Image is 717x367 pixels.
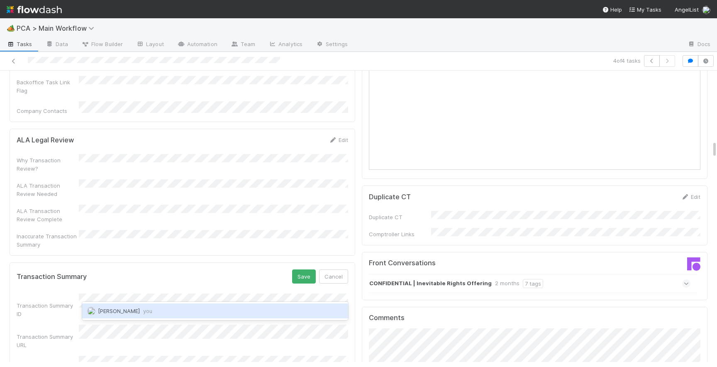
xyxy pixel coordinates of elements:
span: Flow Builder [81,40,123,48]
a: Analytics [262,38,309,51]
div: 7 tags [523,279,543,288]
div: Transaction Summary ID [17,301,79,318]
span: you [143,308,152,314]
span: PCA > Main Workflow [17,24,98,32]
span: My Tasks [629,6,661,13]
a: Edit [681,193,700,200]
div: Why Transaction Review? [17,156,79,173]
span: 4 of 4 tasks [613,56,641,65]
div: 2 months [495,279,519,288]
a: Automation [171,38,224,51]
h5: Comments [369,314,700,322]
h5: Transaction Summary [17,273,87,281]
span: AngelList [675,6,699,13]
button: Save [292,269,316,284]
span: Tasks [7,40,32,48]
div: Duplicate CT [369,213,431,221]
div: Comptroller Links [369,230,431,238]
strong: CONFIDENTIAL | Inevitable Rights Offering [369,279,492,288]
a: Flow Builder [75,38,129,51]
img: avatar_ba0ef937-97b0-4cb1-a734-c46f876909ef.png [87,307,95,315]
a: Layout [129,38,171,51]
div: Backoffice Task Link Flag [17,78,79,95]
a: Settings [309,38,354,51]
a: Edit [329,137,348,143]
div: Inaccurate Transaction Summary [17,232,79,249]
h5: Duplicate CT [369,193,411,201]
div: Transaction Summary URL [17,333,79,349]
img: logo-inverted-e16ddd16eac7371096b0.svg [7,2,62,17]
a: Team [224,38,262,51]
h5: ALA Legal Review [17,136,74,144]
span: 🏕️ [7,24,15,32]
button: Cancel [319,269,348,284]
div: Company Contacts [17,107,79,115]
img: avatar_ba0ef937-97b0-4cb1-a734-c46f876909ef.png [702,6,710,14]
div: ALA Transaction Review Complete [17,207,79,223]
span: [PERSON_NAME] [98,308,152,314]
a: My Tasks [629,5,661,14]
a: Data [39,38,75,51]
div: Help [602,5,622,14]
a: Docs [681,38,717,51]
div: ALA Transaction Review Needed [17,181,79,198]
h5: Front Conversations [369,259,529,267]
img: front-logo-b4b721b83371efbadf0a.svg [687,257,700,271]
